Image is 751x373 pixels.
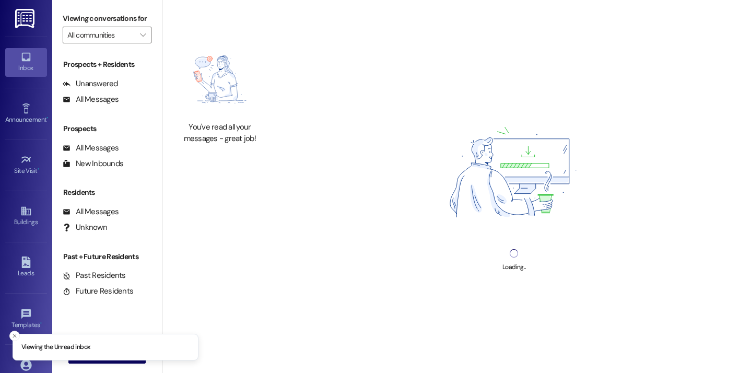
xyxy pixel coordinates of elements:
[5,202,47,230] a: Buildings
[63,206,119,217] div: All Messages
[63,78,118,89] div: Unanswered
[52,251,162,262] div: Past + Future Residents
[21,343,90,352] p: Viewing the Unread inbox
[5,48,47,76] a: Inbox
[5,305,47,333] a: Templates •
[63,158,123,169] div: New Inbounds
[63,270,126,281] div: Past Residents
[63,222,107,233] div: Unknown
[52,187,162,198] div: Residents
[52,59,162,70] div: Prospects + Residents
[40,320,42,327] span: •
[63,10,151,27] label: Viewing conversations for
[15,9,37,28] img: ResiDesk Logo
[63,286,133,297] div: Future Residents
[46,114,48,122] span: •
[5,151,47,179] a: Site Visit •
[63,94,119,105] div: All Messages
[9,331,20,341] button: Close toast
[63,143,119,154] div: All Messages
[52,123,162,134] div: Prospects
[502,262,526,273] div: Loading...
[67,27,135,43] input: All communities
[5,253,47,282] a: Leads
[174,42,266,117] img: empty-state
[140,31,146,39] i: 
[174,122,266,144] div: You've read all your messages - great job!
[38,166,39,173] span: •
